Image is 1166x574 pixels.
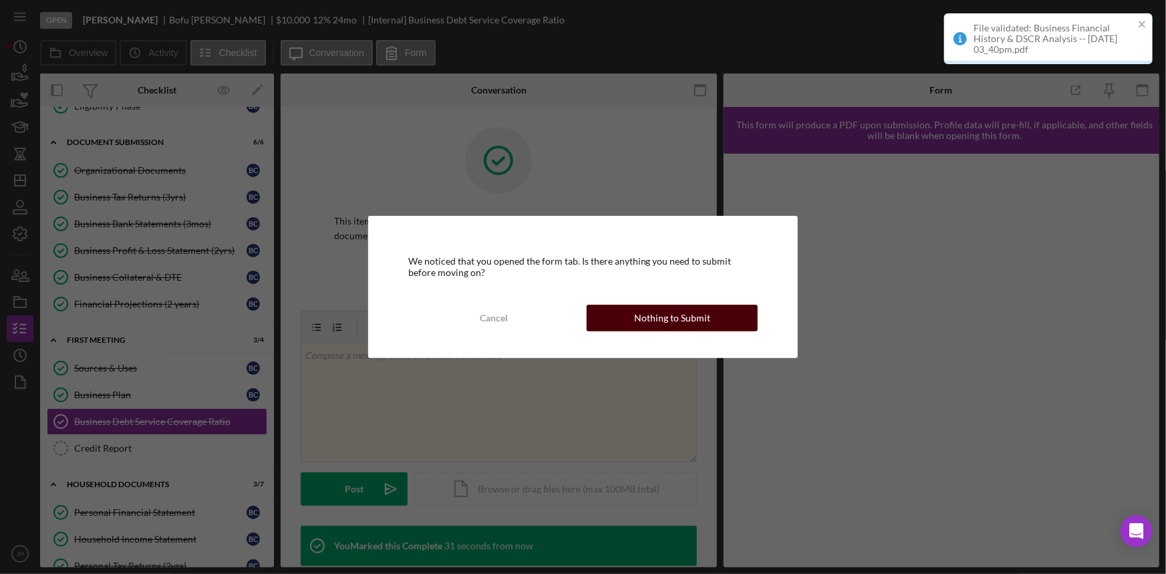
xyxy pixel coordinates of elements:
button: Nothing to Submit [587,305,758,331]
div: We noticed that you opened the form tab. Is there anything you need to submit before moving on? [408,256,758,277]
div: Nothing to Submit [634,305,710,331]
div: Open Intercom Messenger [1121,515,1153,547]
div: Cancel [480,305,508,331]
button: close [1138,19,1147,31]
div: File validated: Business Financial History & DSCR Analysis -- [DATE] 03_40pm.pdf [974,23,1134,55]
button: Cancel [408,305,580,331]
